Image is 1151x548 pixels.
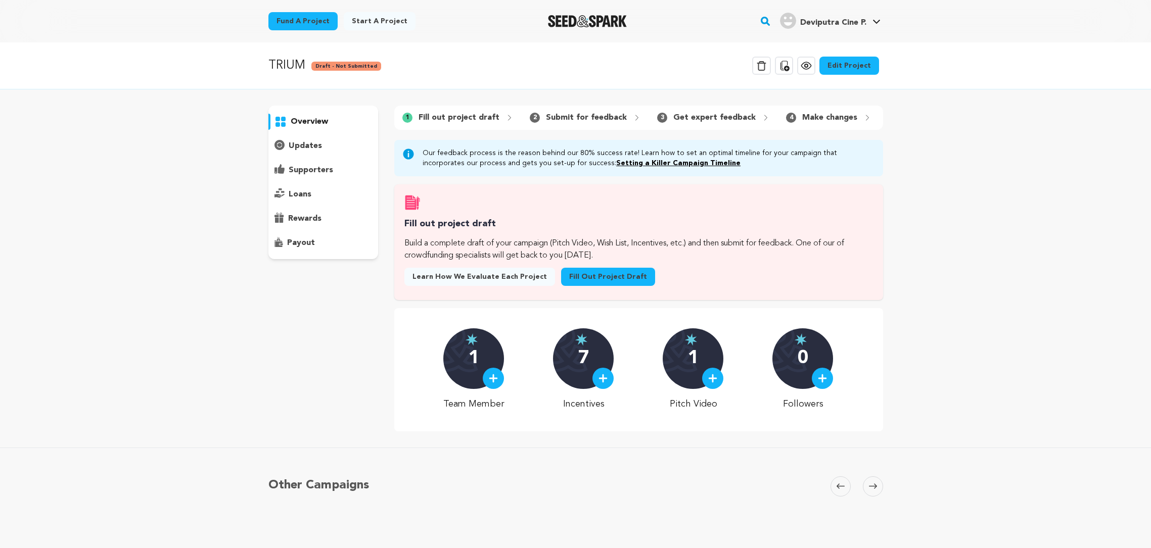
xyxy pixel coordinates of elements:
img: Seed&Spark Logo Dark Mode [548,15,627,27]
img: plus.svg [708,374,717,383]
img: plus.svg [489,374,498,383]
p: overview [291,116,328,128]
button: payout [268,235,379,251]
a: Deviputra Cine P.'s Profile [778,11,883,29]
div: Deviputra Cine P.'s Profile [780,13,866,29]
p: Fill out project draft [419,112,499,124]
button: updates [268,138,379,154]
a: Setting a Killer Campaign Timeline [616,160,741,167]
p: 0 [798,348,808,369]
a: Fill out project draft [561,268,655,286]
button: loans [268,186,379,203]
span: Draft - Not Submitted [311,62,381,71]
span: Deviputra Cine P. [800,19,866,27]
span: Deviputra Cine P.'s Profile [778,11,883,32]
p: 1 [688,348,699,369]
span: 2 [530,113,540,123]
p: updates [289,140,322,152]
button: supporters [268,162,379,178]
p: Pitch Video [663,397,724,411]
p: Submit for feedback [546,112,627,124]
span: 3 [657,113,667,123]
p: Followers [772,397,834,411]
p: Incentives [553,397,614,411]
p: rewards [288,213,321,225]
a: Fund a project [268,12,338,30]
p: 7 [578,348,589,369]
p: Make changes [802,112,857,124]
span: 4 [786,113,796,123]
a: Edit Project [819,57,879,75]
img: plus.svg [818,374,827,383]
img: plus.svg [598,374,608,383]
p: Team Member [443,397,504,411]
h3: Fill out project draft [404,217,872,231]
a: Seed&Spark Homepage [548,15,627,27]
p: supporters [289,164,333,176]
p: Build a complete draft of your campaign (Pitch Video, Wish List, Incentives, etc.) and then submi... [404,237,872,262]
p: Get expert feedback [673,112,756,124]
button: overview [268,114,379,130]
p: loans [289,188,311,201]
a: Start a project [344,12,416,30]
p: TRIUM [268,57,305,75]
span: Learn how we evaluate each project [412,272,547,282]
h5: Other Campaigns [268,476,369,494]
img: user.png [780,13,796,29]
span: 1 [402,113,412,123]
button: rewards [268,211,379,227]
p: 1 [469,348,479,369]
p: payout [287,237,315,249]
p: Our feedback process is the reason behind our 80% success rate! Learn how to set an optimal timel... [423,148,874,168]
a: Learn how we evaluate each project [404,268,555,286]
